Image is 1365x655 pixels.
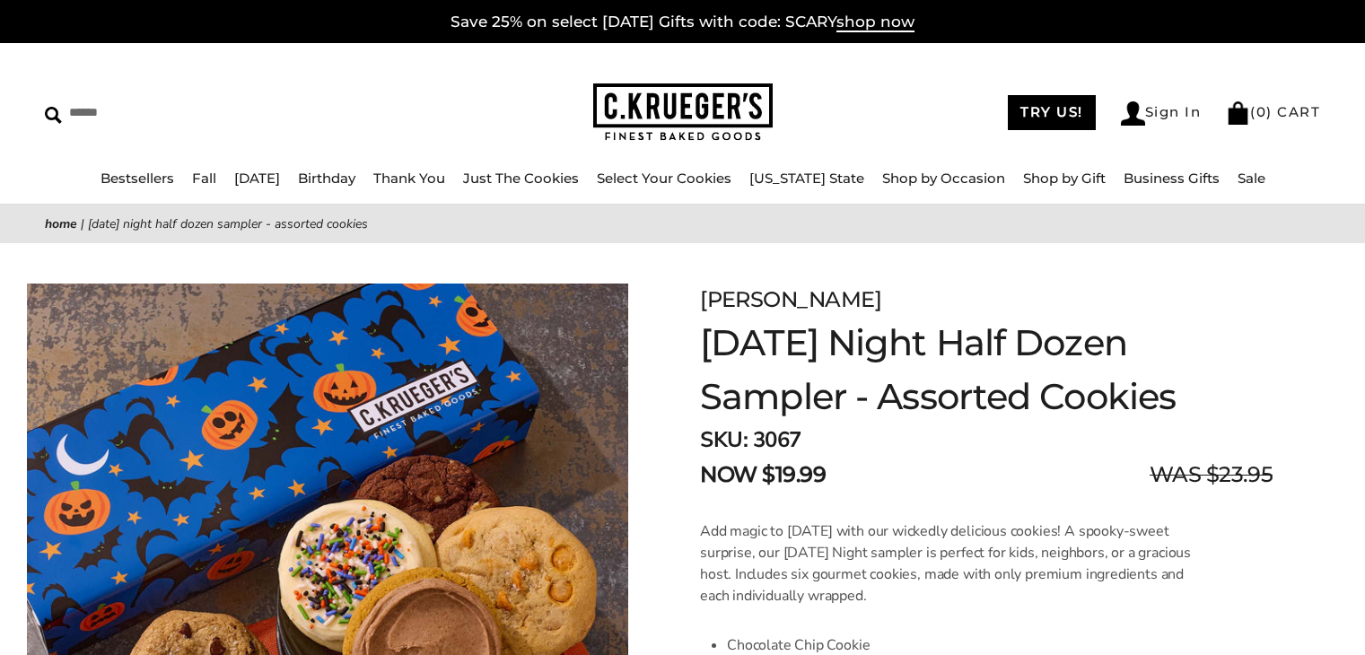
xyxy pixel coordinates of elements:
[597,170,731,187] a: Select Your Cookies
[700,425,748,454] strong: SKU:
[373,170,445,187] a: Thank You
[81,215,84,232] span: |
[1150,458,1273,491] span: WAS $23.95
[451,13,914,32] a: Save 25% on select [DATE] Gifts with code: SCARYshop now
[45,214,1320,234] nav: breadcrumbs
[234,170,280,187] a: [DATE]
[45,215,77,232] a: Home
[45,107,62,124] img: Search
[1226,101,1250,125] img: Bag
[1121,101,1202,126] a: Sign In
[298,170,355,187] a: Birthday
[1008,95,1096,130] a: TRY US!
[700,284,1273,316] div: [PERSON_NAME]
[700,458,826,491] span: NOW $19.99
[749,170,864,187] a: [US_STATE] State
[101,170,174,187] a: Bestsellers
[700,316,1273,424] h1: [DATE] Night Half Dozen Sampler - Assorted Cookies
[1124,170,1220,187] a: Business Gifts
[836,13,914,32] span: shop now
[88,215,368,232] span: [DATE] Night Half Dozen Sampler - Assorted Cookies
[753,425,801,454] span: 3067
[463,170,579,187] a: Just The Cookies
[45,99,347,127] input: Search
[1121,101,1145,126] img: Account
[1256,103,1267,120] span: 0
[1226,103,1320,120] a: (0) CART
[593,83,773,142] img: C.KRUEGER'S
[192,170,216,187] a: Fall
[1238,170,1265,187] a: Sale
[700,520,1191,607] p: Add magic to [DATE] with our wickedly delicious cookies! A spooky-sweet surprise, our [DATE] Nigh...
[1023,170,1106,187] a: Shop by Gift
[882,170,1005,187] a: Shop by Occasion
